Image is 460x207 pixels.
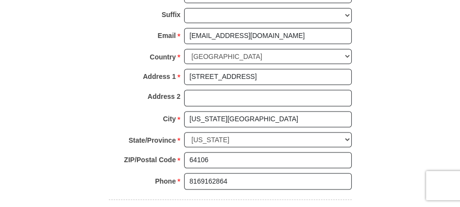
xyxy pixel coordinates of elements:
strong: Country [150,50,176,64]
strong: Address 1 [143,70,176,83]
strong: Email [158,29,176,42]
strong: ZIP/Postal Code [124,153,176,167]
strong: City [163,112,175,126]
strong: Suffix [162,8,181,21]
strong: Phone [155,174,176,188]
strong: Address 2 [148,90,181,103]
strong: State/Province [129,133,176,147]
